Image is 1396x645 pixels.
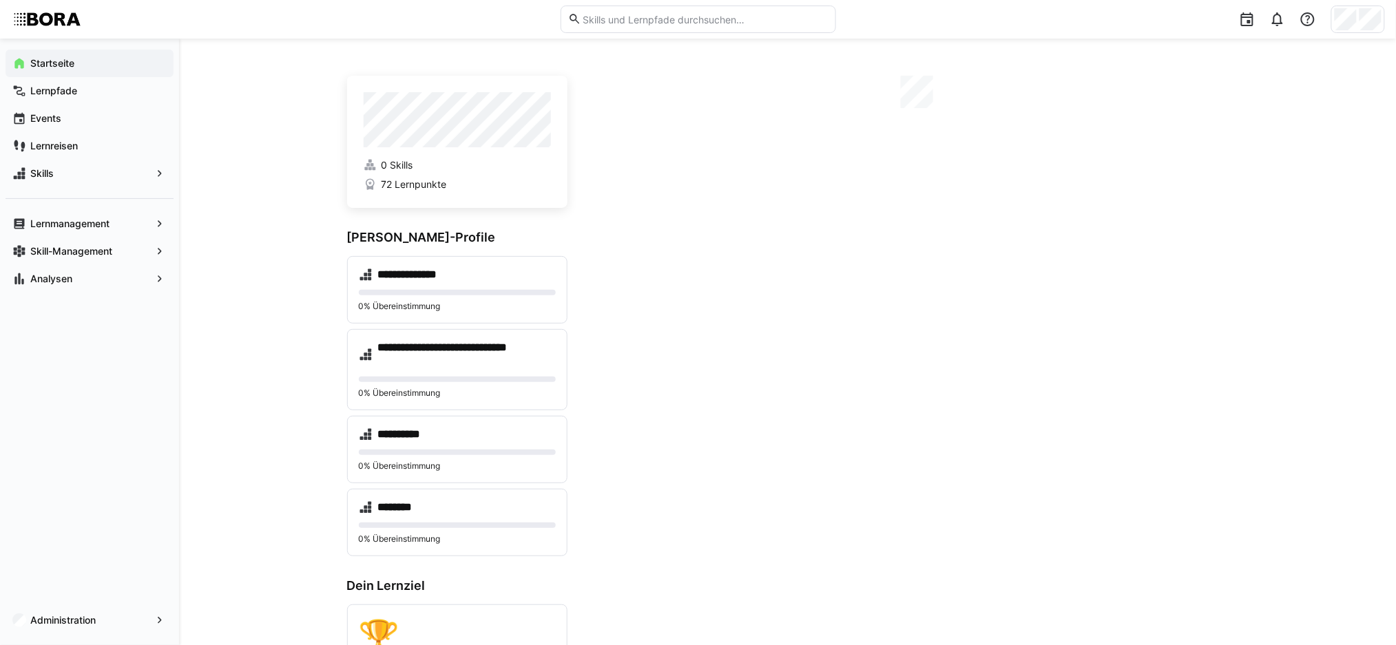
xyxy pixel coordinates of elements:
span: 0 Skills [381,158,413,172]
p: 0% Übereinstimmung [359,301,556,312]
p: 0% Übereinstimmung [359,461,556,472]
p: 0% Übereinstimmung [359,533,556,544]
input: Skills und Lernpfade durchsuchen… [581,13,828,25]
a: 0 Skills [364,158,551,172]
h3: [PERSON_NAME]-Profile [347,230,567,245]
p: 0% Übereinstimmung [359,388,556,399]
span: 72 Lernpunkte [381,178,446,191]
h3: Dein Lernziel [347,578,567,593]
